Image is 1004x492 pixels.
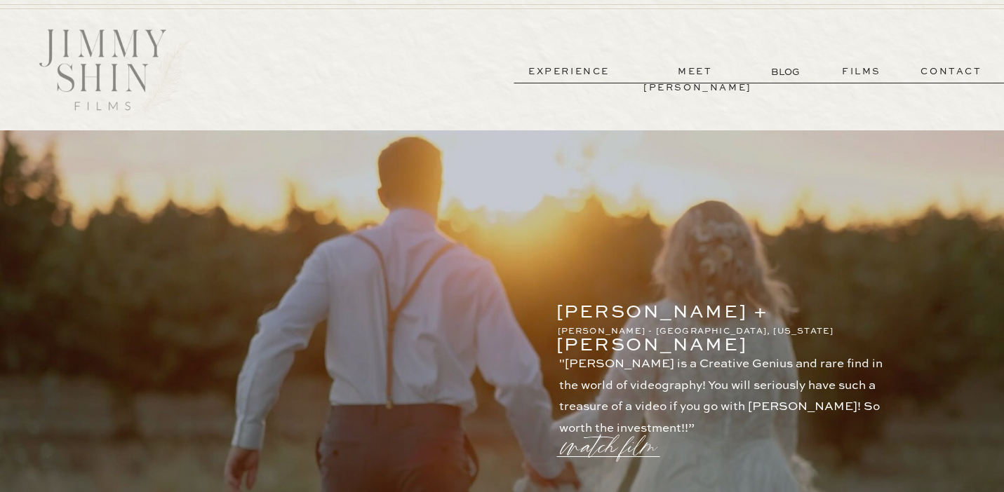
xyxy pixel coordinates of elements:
[901,64,1002,80] a: contact
[517,64,621,80] a: experience
[643,64,747,80] a: meet [PERSON_NAME]
[558,324,852,337] p: [PERSON_NAME] - [GEOGRAPHIC_DATA], [US_STATE]
[771,64,803,79] a: BLOG
[827,64,896,80] a: films
[556,296,850,315] p: [PERSON_NAME] + [PERSON_NAME]
[563,411,664,465] a: watch film
[559,354,897,423] p: "[PERSON_NAME] is a Creative Genius and rare find in the world of videography! You will seriously...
